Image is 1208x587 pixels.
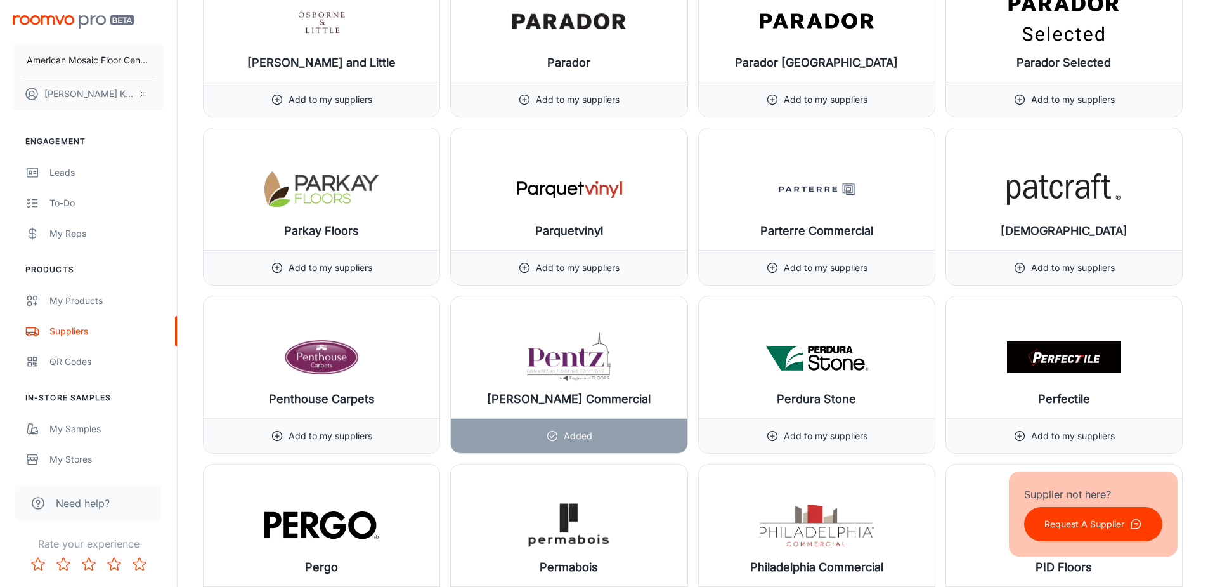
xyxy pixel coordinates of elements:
[101,551,127,577] button: Rate 4 star
[49,196,164,210] div: To-do
[49,355,164,369] div: QR Codes
[760,500,874,551] img: Philadelphia Commercial
[49,294,164,308] div: My Products
[13,15,134,29] img: Roomvo PRO Beta
[13,44,164,77] button: American Mosaic Floor Center
[27,53,150,67] p: American Mosaic Floor Center
[735,54,898,72] h6: Parador [GEOGRAPHIC_DATA]
[777,390,856,408] h6: Perdura Stone
[305,558,338,576] h6: Pergo
[1031,261,1115,275] p: Add to my suppliers
[760,164,874,214] img: Parterre Commercial
[487,390,651,408] h6: [PERSON_NAME] Commercial
[1016,54,1111,72] h6: Parador Selected
[56,496,110,511] span: Need help?
[760,332,874,383] img: Perdura Stone
[49,324,164,338] div: Suppliers
[547,54,590,72] h6: Parador
[784,429,867,443] p: Add to my suppliers
[289,261,372,275] p: Add to my suppliers
[540,558,598,576] h6: Permabois
[1044,517,1124,531] p: Request A Supplier
[247,54,396,72] h6: [PERSON_NAME] and Little
[1007,164,1121,214] img: Patcraft
[49,422,164,436] div: My Samples
[127,551,152,577] button: Rate 5 star
[44,87,134,101] p: [PERSON_NAME] Krupienski
[1007,332,1121,383] img: Perfectile
[264,500,379,551] img: Pergo
[284,222,359,240] h6: Parkay Floors
[1031,93,1115,107] p: Add to my suppliers
[1001,222,1127,240] h6: [DEMOGRAPHIC_DATA]
[784,261,867,275] p: Add to my suppliers
[1036,558,1092,576] h6: PID Floors
[10,536,167,551] p: Rate your experience
[289,93,372,107] p: Add to my suppliers
[564,429,592,443] p: Added
[49,452,164,466] div: My Stores
[512,500,626,551] img: Permabois
[512,332,626,383] img: Pentz Commercial
[760,222,873,240] h6: Parterre Commercial
[1024,507,1162,541] button: Request A Supplier
[536,93,620,107] p: Add to my suppliers
[1031,429,1115,443] p: Add to my suppliers
[1038,390,1090,408] h6: Perfectile
[13,77,164,110] button: [PERSON_NAME] Krupienski
[49,227,164,241] div: My Reps
[784,93,867,107] p: Add to my suppliers
[535,222,603,240] h6: Parquetvinyl
[1024,487,1162,502] p: Supplier not here?
[264,332,379,383] img: Penthouse Carpets
[289,429,372,443] p: Add to my suppliers
[536,261,620,275] p: Add to my suppliers
[76,551,101,577] button: Rate 3 star
[51,551,76,577] button: Rate 2 star
[264,164,379,214] img: Parkay Floors
[1007,500,1121,551] img: PID Floors
[512,164,626,214] img: Parquetvinyl
[750,558,883,576] h6: Philadelphia Commercial
[269,390,375,408] h6: Penthouse Carpets
[25,551,51,577] button: Rate 1 star
[49,166,164,180] div: Leads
